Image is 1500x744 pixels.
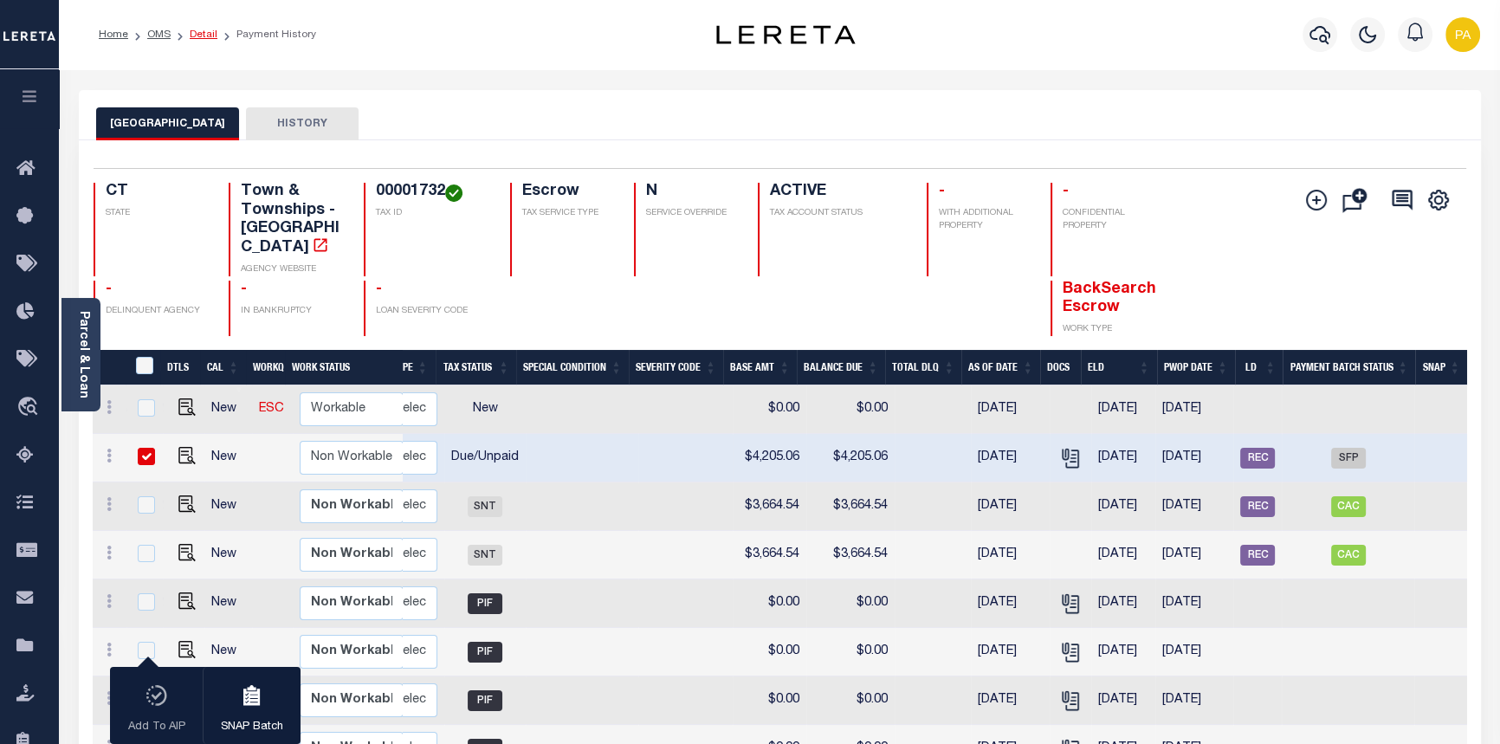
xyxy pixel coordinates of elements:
[285,350,403,385] th: Work Status
[971,579,1050,628] td: [DATE]
[733,434,806,482] td: $4,205.06
[1331,545,1366,566] span: CAC
[1155,434,1233,482] td: [DATE]
[806,531,895,579] td: $3,664.54
[1240,496,1275,517] span: REC
[1040,350,1081,385] th: Docs
[1091,385,1155,434] td: [DATE]
[221,719,283,736] p: SNAP Batch
[1155,531,1233,579] td: [DATE]
[204,531,252,579] td: New
[99,29,128,40] a: Home
[376,207,489,220] p: TAX ID
[160,350,200,385] th: DTLS
[1235,350,1283,385] th: LD: activate to sort column ascending
[939,184,945,199] span: -
[1331,452,1366,464] a: SFP
[1331,448,1366,469] span: SFP
[1155,579,1233,628] td: [DATE]
[106,207,208,220] p: STATE
[961,350,1040,385] th: As of Date: activate to sort column ascending
[468,545,502,566] span: SNT
[1063,281,1156,316] span: BackSearch Escrow
[444,385,526,434] td: New
[241,183,343,257] h4: Town & Townships - [GEOGRAPHIC_DATA]
[971,531,1050,579] td: [DATE]
[106,183,208,202] h4: CT
[16,397,44,419] i: travel_explore
[1081,350,1156,385] th: ELD: activate to sort column ascending
[1331,501,1366,513] a: CAC
[96,107,239,140] button: [GEOGRAPHIC_DATA]
[1283,350,1415,385] th: Payment Batch Status: activate to sort column ascending
[1331,549,1366,561] a: CAC
[522,207,613,220] p: TAX SERVICE TYPE
[806,676,895,725] td: $0.00
[468,690,502,711] span: PIF
[147,29,171,40] a: OMS
[770,183,907,202] h4: ACTIVE
[204,579,252,628] td: New
[806,434,895,482] td: $4,205.06
[806,385,895,434] td: $0.00
[733,482,806,531] td: $3,664.54
[806,482,895,531] td: $3,664.54
[376,305,489,318] p: LOAN SEVERITY CODE
[106,305,208,318] p: DELINQUENT AGENCY
[106,281,112,297] span: -
[733,676,806,725] td: $0.00
[241,281,247,297] span: -
[241,263,343,276] p: AGENCY WEBSITE
[1331,496,1366,517] span: CAC
[217,27,316,42] li: Payment History
[629,350,723,385] th: Severity Code: activate to sort column ascending
[444,434,526,482] td: Due/Unpaid
[806,579,895,628] td: $0.00
[516,350,629,385] th: Special Condition: activate to sort column ascending
[1091,531,1155,579] td: [DATE]
[723,350,797,385] th: Base Amt: activate to sort column ascending
[1155,482,1233,531] td: [DATE]
[1155,676,1233,725] td: [DATE]
[246,107,359,140] button: HISTORY
[770,207,907,220] p: TAX ACCOUNT STATUS
[1240,448,1275,469] span: REC
[1240,501,1275,513] a: REC
[1445,17,1480,52] img: svg+xml;base64,PHN2ZyB4bWxucz0iaHR0cDovL3d3dy53My5vcmcvMjAwMC9zdmciIHBvaW50ZXItZXZlbnRzPSJub25lIi...
[1091,628,1155,676] td: [DATE]
[797,350,885,385] th: Balance Due: activate to sort column ascending
[1157,350,1236,385] th: PWOP Date: activate to sort column ascending
[77,311,89,398] a: Parcel & Loan
[1091,434,1155,482] td: [DATE]
[204,482,252,531] td: New
[468,642,502,663] span: PIF
[93,350,126,385] th: &nbsp;&nbsp;&nbsp;&nbsp;&nbsp;&nbsp;&nbsp;&nbsp;&nbsp;&nbsp;
[126,350,161,385] th: &nbsp;
[1091,482,1155,531] td: [DATE]
[1155,628,1233,676] td: [DATE]
[204,385,252,434] td: New
[939,207,1030,233] p: WITH ADDITIONAL PROPERTY
[200,350,246,385] th: CAL: activate to sort column ascending
[468,593,502,614] span: PIF
[971,482,1050,531] td: [DATE]
[971,385,1050,434] td: [DATE]
[733,579,806,628] td: $0.00
[1240,452,1275,464] a: REC
[1415,350,1467,385] th: SNAP: activate to sort column ascending
[733,628,806,676] td: $0.00
[646,207,737,220] p: SERVICE OVERRIDE
[246,350,285,385] th: WorkQ
[241,305,343,318] p: IN BANKRUPTCY
[1091,579,1155,628] td: [DATE]
[1240,545,1275,566] span: REC
[376,183,489,202] h4: 00001732
[204,434,252,482] td: New
[436,350,517,385] th: Tax Status: activate to sort column ascending
[522,183,613,202] h4: Escrow
[971,628,1050,676] td: [DATE]
[971,676,1050,725] td: [DATE]
[1063,184,1069,199] span: -
[806,628,895,676] td: $0.00
[733,385,806,434] td: $0.00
